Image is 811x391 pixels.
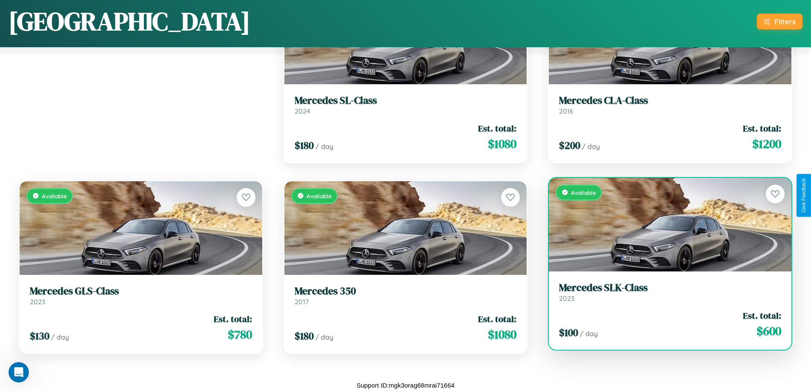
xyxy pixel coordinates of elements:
span: Est. total: [214,313,252,325]
h3: Mercedes SL-Class [295,94,517,107]
span: Available [571,189,596,196]
span: $ 780 [228,326,252,343]
span: $ 180 [295,329,314,343]
h3: Mercedes SLK-Class [559,282,781,294]
span: $ 100 [559,325,578,340]
a: Mercedes SL-Class2024 [295,94,517,115]
p: Support ID: mgk3orag68mrai71664 [356,380,454,391]
span: 2024 [295,107,310,115]
span: / day [315,142,333,151]
span: $ 1200 [752,135,781,152]
span: / day [315,333,333,341]
span: Available [42,192,67,200]
a: Mercedes CLA-Class2016 [559,94,781,115]
div: Give Feedback [801,178,807,213]
span: 2023 [30,297,45,306]
span: $ 1080 [488,326,516,343]
h3: Mercedes 350 [295,285,517,297]
span: / day [580,329,598,338]
span: Est. total: [743,122,781,134]
span: 2017 [295,297,309,306]
span: $ 130 [30,329,49,343]
span: 2016 [559,107,573,115]
span: / day [582,142,600,151]
span: Est. total: [743,309,781,322]
span: / day [51,333,69,341]
h3: Mercedes GLS-Class [30,285,252,297]
iframe: Intercom live chat [9,362,29,382]
span: Est. total: [478,122,516,134]
span: $ 1080 [488,135,516,152]
a: Mercedes 3502017 [295,285,517,306]
span: $ 180 [295,138,314,152]
a: Mercedes SLK-Class2023 [559,282,781,303]
span: 2023 [559,294,574,303]
div: Filters [774,17,796,26]
button: Filters [757,14,802,29]
a: Mercedes GLS-Class2023 [30,285,252,306]
h1: [GEOGRAPHIC_DATA] [9,4,250,39]
span: Est. total: [478,313,516,325]
span: $ 600 [757,323,781,340]
h3: Mercedes CLA-Class [559,94,781,107]
span: Available [307,192,332,200]
span: $ 200 [559,138,580,152]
